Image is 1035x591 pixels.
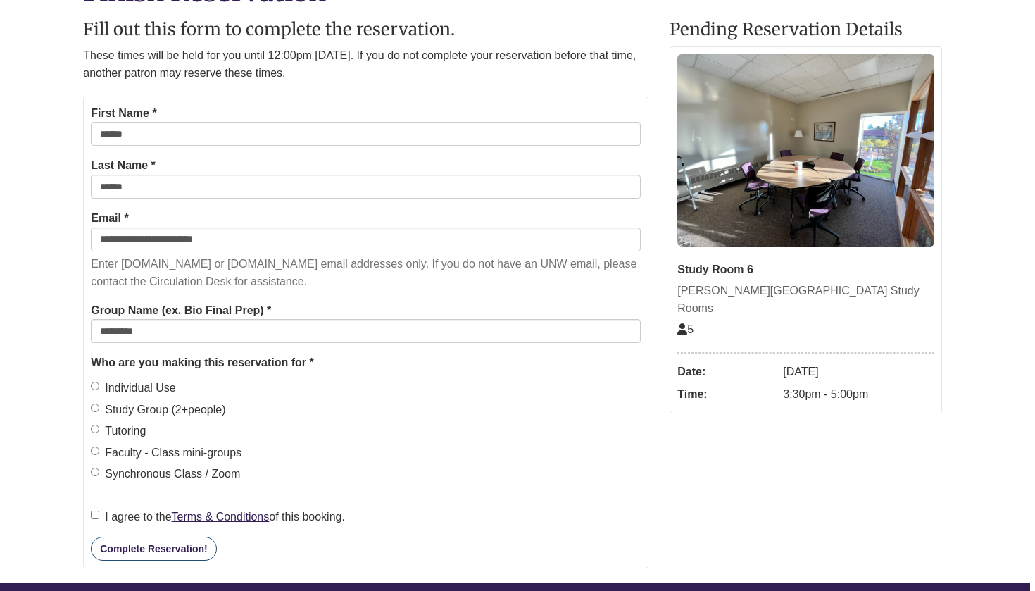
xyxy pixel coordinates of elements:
input: Study Group (2+people) [91,404,99,412]
h2: Fill out this form to complete the reservation. [83,20,648,39]
label: First Name * [91,104,156,123]
h2: Pending Reservation Details [670,20,942,39]
span: The capacity of this space [677,323,694,335]
label: Study Group (2+people) [91,401,225,419]
label: I agree to the of this booking. [91,508,345,526]
label: Individual Use [91,379,176,397]
p: These times will be held for you until 12:00pm [DATE]. If you do not complete your reservation be... [83,46,648,82]
div: Study Room 6 [677,261,934,279]
label: Group Name (ex. Bio Final Prep) * [91,301,271,320]
dd: 3:30pm - 5:00pm [783,383,934,406]
input: Tutoring [91,425,99,433]
dt: Date: [677,361,776,383]
a: Terms & Conditions [172,511,270,523]
input: Faculty - Class mini-groups [91,447,99,455]
input: Synchronous Class / Zoom [91,468,99,476]
input: I agree to theTerms & Conditionsof this booking. [91,511,99,519]
dt: Time: [677,383,776,406]
input: Individual Use [91,382,99,390]
label: Email * [91,209,128,228]
legend: Who are you making this reservation for * [91,354,641,372]
label: Last Name * [91,156,156,175]
p: Enter [DOMAIN_NAME] or [DOMAIN_NAME] email addresses only. If you do not have an UNW email, pleas... [91,255,641,291]
button: Complete Reservation! [91,537,216,561]
img: Study Room 6 [677,54,934,247]
label: Tutoring [91,422,146,440]
div: [PERSON_NAME][GEOGRAPHIC_DATA] Study Rooms [677,282,934,318]
label: Synchronous Class / Zoom [91,465,240,483]
dd: [DATE] [783,361,934,383]
label: Faculty - Class mini-groups [91,444,241,462]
